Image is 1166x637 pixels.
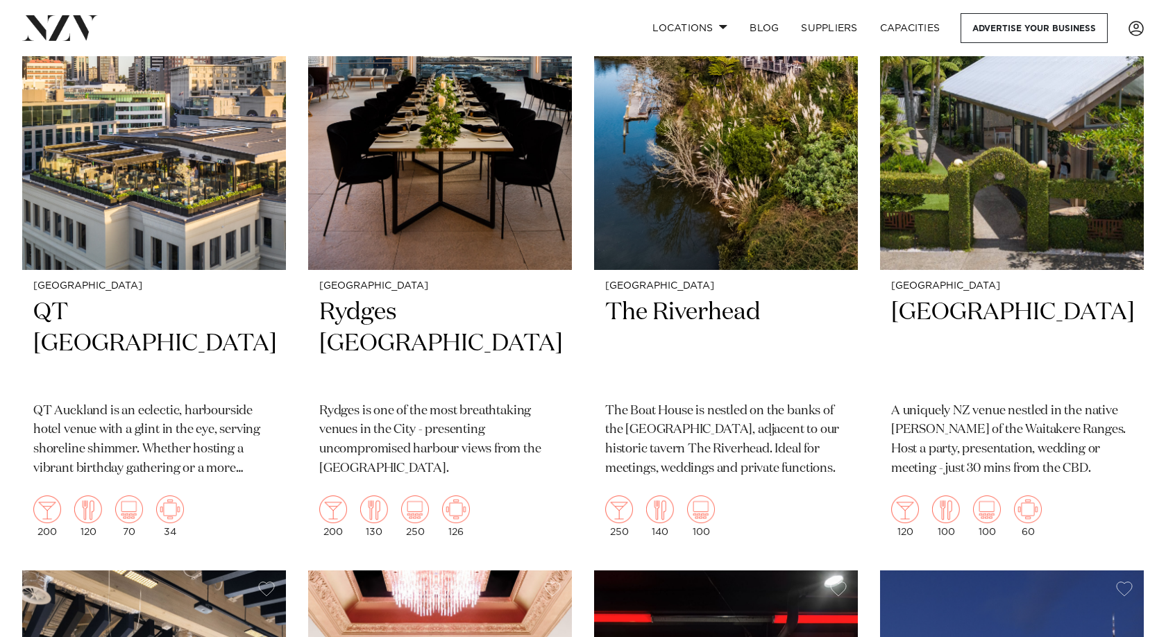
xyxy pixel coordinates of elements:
small: [GEOGRAPHIC_DATA] [891,281,1133,291]
img: theatre.png [401,495,429,523]
a: BLOG [738,13,790,43]
small: [GEOGRAPHIC_DATA] [319,281,561,291]
div: 70 [115,495,143,537]
img: dining.png [932,495,960,523]
small: [GEOGRAPHIC_DATA] [33,281,275,291]
div: 34 [156,495,184,537]
small: [GEOGRAPHIC_DATA] [605,281,847,291]
a: SUPPLIERS [790,13,868,43]
img: dining.png [360,495,388,523]
img: dining.png [646,495,674,523]
div: 130 [360,495,388,537]
p: The Boat House is nestled on the banks of the [GEOGRAPHIC_DATA], adjacent to our historic tavern ... [605,402,847,479]
img: theatre.png [687,495,715,523]
img: meeting.png [156,495,184,523]
div: 120 [891,495,919,537]
div: 250 [401,495,429,537]
img: cocktail.png [319,495,347,523]
p: QT Auckland is an eclectic, harbourside hotel venue with a glint in the eye, serving shoreline sh... [33,402,275,479]
img: theatre.png [115,495,143,523]
img: meeting.png [1014,495,1042,523]
img: nzv-logo.png [22,15,98,40]
img: cocktail.png [891,495,919,523]
a: Capacities [869,13,952,43]
a: Advertise your business [961,13,1108,43]
img: cocktail.png [33,495,61,523]
h2: Rydges [GEOGRAPHIC_DATA] [319,297,561,391]
div: 200 [319,495,347,537]
img: meeting.png [442,495,470,523]
div: 100 [932,495,960,537]
img: theatre.png [973,495,1001,523]
img: dining.png [74,495,102,523]
h2: [GEOGRAPHIC_DATA] [891,297,1133,391]
div: 250 [605,495,633,537]
img: cocktail.png [605,495,633,523]
div: 200 [33,495,61,537]
div: 100 [687,495,715,537]
div: 120 [74,495,102,537]
h2: QT [GEOGRAPHIC_DATA] [33,297,275,391]
p: A uniquely NZ venue nestled in the native [PERSON_NAME] of the Waitakere Ranges. Host a party, pr... [891,402,1133,479]
div: 126 [442,495,470,537]
p: Rydges is one of the most breathtaking venues in the City - presenting uncompromised harbour view... [319,402,561,479]
div: 100 [973,495,1001,537]
div: 140 [646,495,674,537]
div: 60 [1014,495,1042,537]
h2: The Riverhead [605,297,847,391]
a: Locations [641,13,738,43]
